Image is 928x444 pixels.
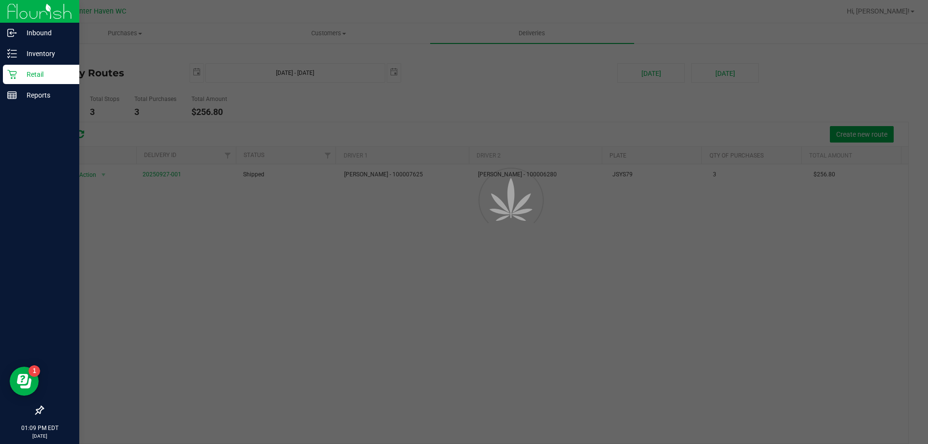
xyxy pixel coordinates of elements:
[7,70,17,79] inline-svg: Retail
[7,90,17,100] inline-svg: Reports
[17,69,75,80] p: Retail
[17,48,75,59] p: Inventory
[17,27,75,39] p: Inbound
[4,432,75,440] p: [DATE]
[17,89,75,101] p: Reports
[4,424,75,432] p: 01:09 PM EDT
[10,367,39,396] iframe: Resource center
[7,49,17,58] inline-svg: Inventory
[29,365,40,377] iframe: Resource center unread badge
[7,28,17,38] inline-svg: Inbound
